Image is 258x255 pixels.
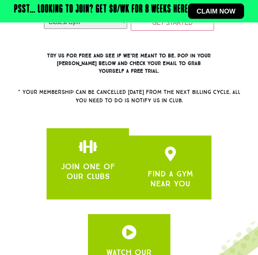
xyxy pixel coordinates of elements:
h2: * Your membership can be cancelled [DATE] from the next billing cycle. All you need to do is noti... [13,88,245,105]
input: GET STARTED [131,16,214,31]
h3: Try us for free and see if we’re meant to be. Pop in your [PERSON_NAME] below and check your emai... [44,52,214,75]
span: Claim now [197,8,236,15]
a: apbct__label_id__gravity_form [163,147,178,161]
a: FIND A GYM NEAR YOU [148,169,193,189]
a: Claim now [188,4,244,19]
a: JOIN ONE OF OUR CLUBS [61,162,115,181]
a: apbct__label_id__gravity_form [122,225,136,240]
a: apbct__label_id__gravity_form [81,140,95,154]
h2: Psst… Looking to join? Get $8/wk for 8 weeks here [14,4,188,15]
